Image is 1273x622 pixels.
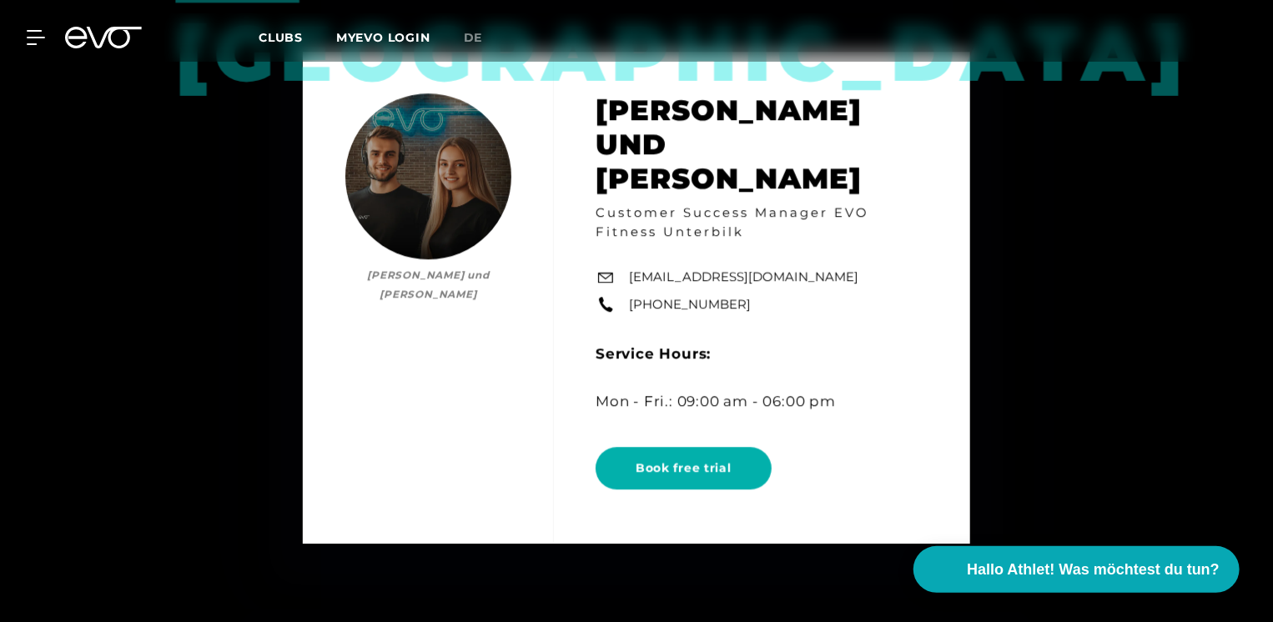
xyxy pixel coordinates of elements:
[336,30,430,45] a: MYEVO LOGIN
[629,295,751,314] a: [PHONE_NUMBER]
[464,28,503,48] a: de
[913,546,1240,593] button: Hallo Athlet! Was möchtest du tun?
[629,268,858,287] a: [EMAIL_ADDRESS][DOMAIN_NAME]
[464,30,483,45] span: de
[259,30,303,45] span: Clubs
[596,434,778,502] a: Book free trial
[636,459,732,477] span: Book free trial
[967,559,1220,581] span: Hallo Athlet! Was möchtest du tun?
[259,29,336,45] a: Clubs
